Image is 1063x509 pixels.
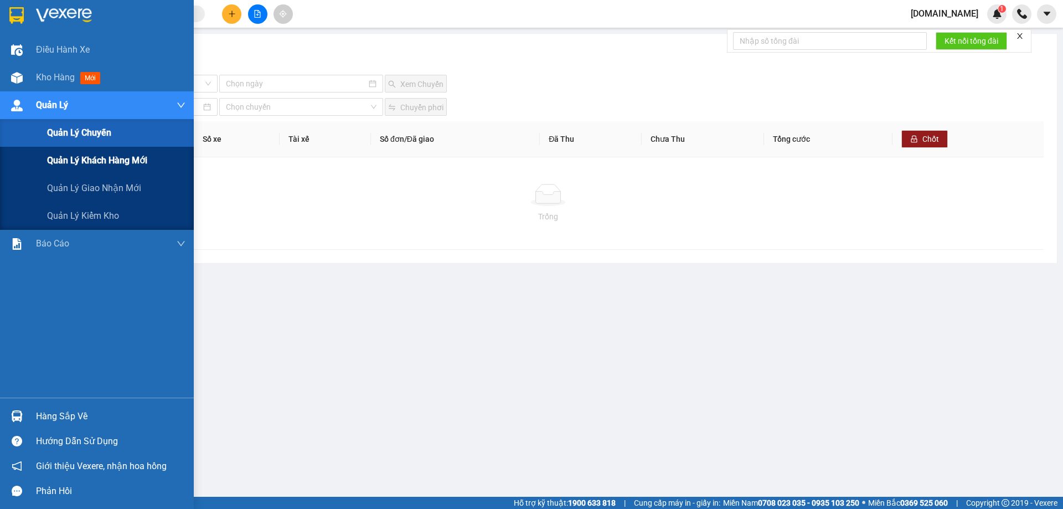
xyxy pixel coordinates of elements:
span: notification [12,461,22,471]
span: Báo cáo [36,236,69,250]
span: Kho hàng [36,72,75,83]
sup: 1 [998,5,1006,13]
button: aim [274,4,293,24]
span: | [624,497,626,509]
span: plus [228,10,236,18]
img: icon-new-feature [992,9,1002,19]
span: Quản Lý [36,98,68,112]
span: mới [80,72,100,84]
button: file-add [248,4,267,24]
span: [DOMAIN_NAME] [902,7,987,20]
span: question-circle [12,436,22,446]
span: Miền Bắc [868,497,948,509]
span: Quản lý khách hàng mới [47,153,147,167]
span: Quản lý chuyến [47,126,111,140]
div: Hàng sắp về [36,408,185,425]
div: Chưa Thu [651,133,755,145]
span: ⚪️ [862,501,865,505]
strong: 1900 633 818 [568,498,616,507]
strong: 0708 023 035 - 0935 103 250 [758,498,859,507]
img: warehouse-icon [11,100,23,111]
input: Nhập số tổng đài [733,32,927,50]
div: Phản hồi [36,483,185,500]
div: Đã Thu [549,133,633,145]
span: Hỗ trợ kỹ thuật: [514,497,616,509]
span: aim [279,10,287,18]
span: Quản lý giao nhận mới [47,181,141,195]
span: 1 [1000,5,1004,13]
span: caret-down [1042,9,1052,19]
span: Giới thiệu Vexere, nhận hoa hồng [36,459,167,473]
span: Điều hành xe [36,43,90,56]
img: warehouse-icon [11,72,23,84]
img: warehouse-icon [11,410,23,422]
div: Trống [61,210,1035,223]
span: message [12,486,22,496]
span: Cung cấp máy in - giấy in: [634,497,720,509]
button: Kết nối tổng đài [936,32,1007,50]
button: searchXem Chuyến [385,75,447,92]
div: Tổng cước [773,133,884,145]
img: solution-icon [11,238,23,250]
img: warehouse-icon [11,44,23,56]
span: down [177,239,185,248]
button: plus [222,4,241,24]
img: phone-icon [1017,9,1027,19]
span: Quản lý kiểm kho [47,209,119,223]
span: Miền Nam [723,497,859,509]
div: Tài xế [288,133,362,145]
span: file-add [254,10,261,18]
span: close [1016,32,1024,40]
div: Số đơn/Đã giao [380,133,531,145]
button: swapChuyển phơi [385,98,447,116]
img: logo-vxr [9,7,24,24]
div: Số xe [203,133,271,145]
button: caret-down [1037,4,1056,24]
span: down [177,101,185,110]
span: copyright [1002,499,1009,507]
strong: 0369 525 060 [900,498,948,507]
span: Kết nối tổng đài [945,35,998,47]
button: lockChốt [901,130,948,148]
span: | [956,497,958,509]
input: Chọn ngày [226,78,366,90]
div: Hướng dẫn sử dụng [36,433,185,450]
